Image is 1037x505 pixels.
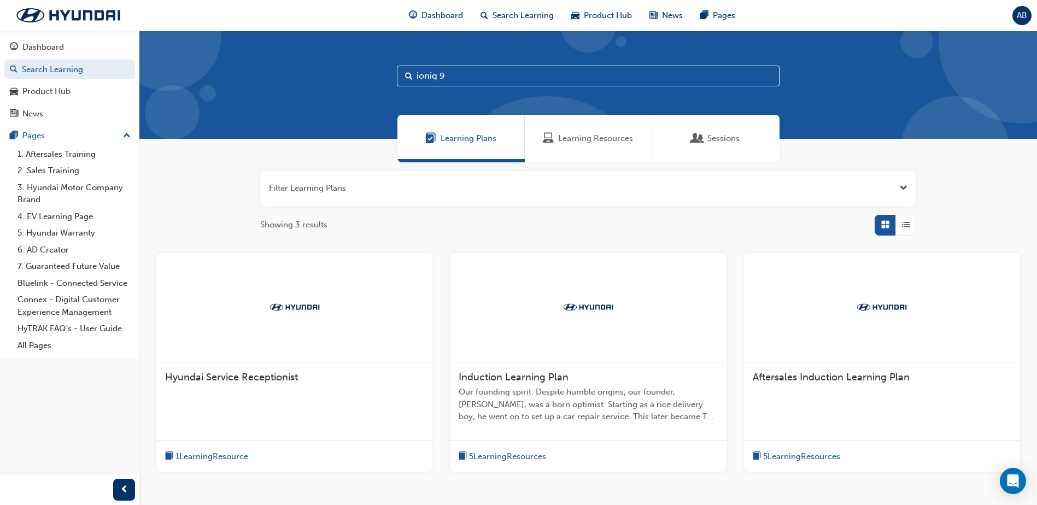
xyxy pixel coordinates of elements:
span: pages-icon [10,131,18,141]
div: News [22,108,43,120]
span: pages-icon [700,9,708,22]
a: HyTRAK FAQ's - User Guide [13,320,135,337]
span: Dashboard [421,9,463,22]
span: 1 Learning Resource [175,450,248,463]
button: DashboardSearch LearningProduct HubNews [4,35,135,126]
span: Learning Plans [441,132,496,145]
img: Trak [852,302,912,313]
span: news-icon [10,109,18,119]
a: search-iconSearch Learning [472,4,563,27]
span: 5 Learning Resources [763,450,840,463]
span: Aftersales Induction Learning Plan [753,371,910,383]
span: Our founding spirit. Despite humble origins, our founder, [PERSON_NAME], was a born optimist. Sta... [459,386,717,423]
span: guage-icon [409,9,417,22]
a: TrakHyundai Service Receptionistbook-icon1LearningResource [156,253,432,472]
span: News [662,9,683,22]
a: car-iconProduct Hub [563,4,641,27]
a: 6. AD Creator [13,242,135,259]
span: car-icon [571,9,579,22]
input: Search... [397,66,780,86]
a: Product Hub [4,81,135,102]
span: news-icon [649,9,658,22]
a: Dashboard [4,37,135,57]
span: guage-icon [10,43,18,52]
a: TrakAftersales Induction Learning Planbook-icon5LearningResources [744,253,1020,472]
a: All Pages [13,337,135,354]
a: guage-iconDashboard [400,4,472,27]
a: pages-iconPages [692,4,744,27]
a: Connex - Digital Customer Experience Management [13,291,135,320]
a: 4. EV Learning Page [13,208,135,225]
span: prev-icon [120,483,128,497]
span: Learning Resources [558,132,633,145]
span: Learning Plans [425,132,436,145]
div: Open Intercom Messenger [1000,468,1026,494]
span: book-icon [753,450,761,463]
a: Search Learning [4,60,135,80]
button: Pages [4,126,135,146]
img: Trak [5,4,131,27]
span: Induction Learning Plan [459,371,569,383]
a: Learning ResourcesLearning Resources [525,115,652,162]
span: Showing 3 results [260,219,327,231]
span: AB [1017,9,1027,22]
a: 5. Hyundai Warranty [13,225,135,242]
span: book-icon [165,450,173,463]
button: book-icon1LearningResource [165,450,248,463]
a: 2. Sales Training [13,162,135,179]
a: SessionsSessions [652,115,780,162]
button: book-icon5LearningResources [459,450,546,463]
span: Grid [881,219,889,231]
span: search-icon [481,9,488,22]
span: car-icon [10,87,18,97]
span: Hyundai Service Receptionist [165,371,298,383]
div: Product Hub [22,85,71,98]
div: Pages [22,130,45,142]
img: Trak [558,302,618,313]
a: news-iconNews [641,4,692,27]
span: Search Learning [493,9,554,22]
img: Trak [265,302,325,313]
a: 3. Hyundai Motor Company Brand [13,179,135,208]
button: Open the filter [899,182,907,195]
span: search-icon [10,65,17,75]
span: Sessions [707,132,740,145]
button: book-icon5LearningResources [753,450,840,463]
a: Learning PlansLearning Plans [397,115,525,162]
span: Learning Resources [543,132,554,145]
span: 5 Learning Resources [469,450,546,463]
a: News [4,104,135,124]
a: 7. Guaranteed Future Value [13,258,135,275]
a: TrakInduction Learning PlanOur founding spirit. Despite humble origins, our founder, [PERSON_NAME... [450,253,726,472]
a: 1. Aftersales Training [13,146,135,163]
span: Pages [713,9,735,22]
a: Bluelink - Connected Service [13,275,135,292]
span: book-icon [459,450,467,463]
span: Product Hub [584,9,632,22]
span: up-icon [123,129,131,143]
span: Sessions [692,132,703,145]
span: Search [405,70,413,83]
span: List [902,219,910,231]
div: Dashboard [22,41,64,54]
button: AB [1012,6,1032,25]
